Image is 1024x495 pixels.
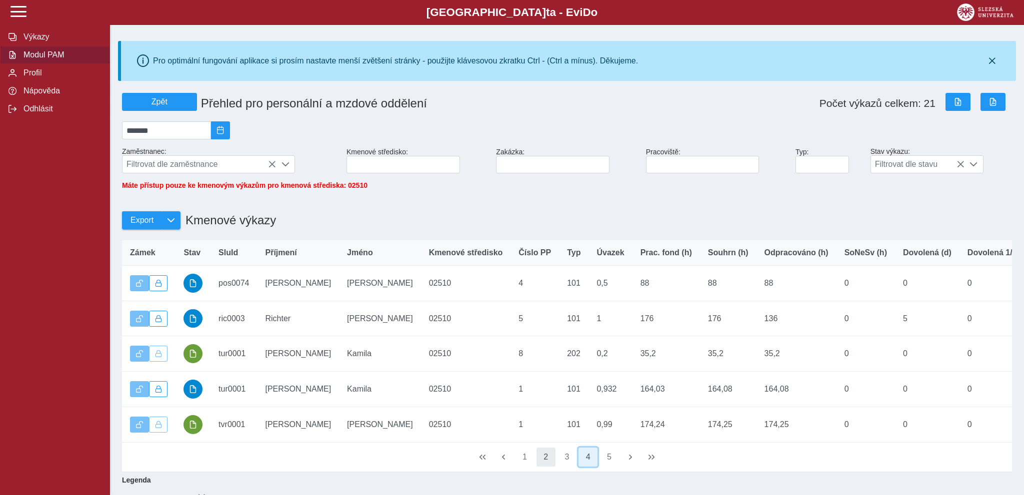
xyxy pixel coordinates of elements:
[871,156,964,173] span: Filtrovat dle stavu
[130,381,149,397] button: Výkaz je odemčen.
[339,301,421,336] td: [PERSON_NAME]
[210,336,257,372] td: tur0001
[122,211,161,229] button: Export
[429,248,503,257] span: Kmenové středisko
[588,266,632,301] td: 0,5
[632,336,700,372] td: 35,2
[957,3,1013,21] img: logo_web_su.png
[149,381,168,397] button: Uzamknout
[421,372,511,407] td: 02510
[632,301,700,336] td: 176
[756,266,836,301] td: 88
[588,407,632,442] td: 0,99
[700,336,756,372] td: 35,2
[218,248,238,257] span: SluId
[339,336,421,372] td: Kamila
[211,121,230,139] button: 2025/09
[339,266,421,301] td: [PERSON_NAME]
[536,448,555,467] button: 2
[510,407,559,442] td: 1
[588,372,632,407] td: 0,932
[257,266,339,301] td: [PERSON_NAME]
[591,6,598,18] span: o
[895,266,959,301] td: 0
[836,301,895,336] td: 0
[421,407,511,442] td: 02510
[118,143,342,177] div: Zaměstnanec:
[20,86,101,95] span: Nápověda
[510,336,559,372] td: 8
[183,274,202,293] button: schváleno
[836,336,895,372] td: 0
[122,93,197,111] button: Zpět
[210,301,257,336] td: ric0003
[197,92,646,114] h1: Přehled pro personální a mzdové oddělení
[588,301,632,336] td: 1
[20,32,101,41] span: Výkazy
[149,311,168,327] button: Uzamknout
[492,144,641,177] div: Zakázka:
[518,248,551,257] span: Číslo PP
[257,301,339,336] td: Richter
[510,266,559,301] td: 4
[791,144,866,177] div: Typ:
[700,266,756,301] td: 88
[600,448,619,467] button: 5
[183,380,202,399] button: schváleno
[895,301,959,336] td: 5
[559,372,588,407] td: 101
[257,372,339,407] td: [PERSON_NAME]
[30,6,994,19] b: [GEOGRAPHIC_DATA] a - Evi
[130,311,149,327] button: Výkaz je odemčen.
[895,407,959,442] td: 0
[118,472,1008,488] b: Legenda
[559,301,588,336] td: 101
[149,275,168,291] button: Uzamknout
[557,448,576,467] button: 3
[559,266,588,301] td: 101
[756,336,836,372] td: 35,2
[130,248,155,257] span: Zámek
[836,407,895,442] td: 0
[632,372,700,407] td: 164,03
[210,407,257,442] td: tvr0001
[632,407,700,442] td: 174,24
[903,248,951,257] span: Dovolená (d)
[183,344,202,363] button: podepsáno
[844,248,887,257] span: SoNeSv (h)
[980,93,1005,111] button: Export do PDF
[347,248,373,257] span: Jméno
[210,372,257,407] td: tur0001
[836,372,895,407] td: 0
[130,346,149,362] button: Výkaz je odemčen.
[421,336,511,372] td: 02510
[510,301,559,336] td: 5
[421,266,511,301] td: 02510
[20,68,101,77] span: Profil
[819,97,935,109] span: Počet výkazů celkem: 21
[640,248,692,257] span: Prac. fond (h)
[130,216,153,225] span: Export
[122,156,276,173] span: Filtrovat dle zaměstnance
[582,6,590,18] span: D
[708,248,748,257] span: Souhrn (h)
[588,336,632,372] td: 0,2
[642,144,791,177] div: Pracoviště:
[180,208,276,232] h1: Kmenové výkazy
[700,301,756,336] td: 176
[895,372,959,407] td: 0
[700,407,756,442] td: 174,25
[339,372,421,407] td: Kamila
[836,266,895,301] td: 0
[257,336,339,372] td: [PERSON_NAME]
[20,50,101,59] span: Modul PAM
[130,417,149,433] button: Výkaz je odemčen.
[126,97,192,106] span: Zpět
[945,93,970,111] button: Export do Excelu
[421,301,511,336] td: 02510
[866,143,1016,177] div: Stav výkazu:
[578,448,597,467] button: 4
[342,144,492,177] div: Kmenové středisko:
[339,407,421,442] td: [PERSON_NAME]
[183,248,200,257] span: Stav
